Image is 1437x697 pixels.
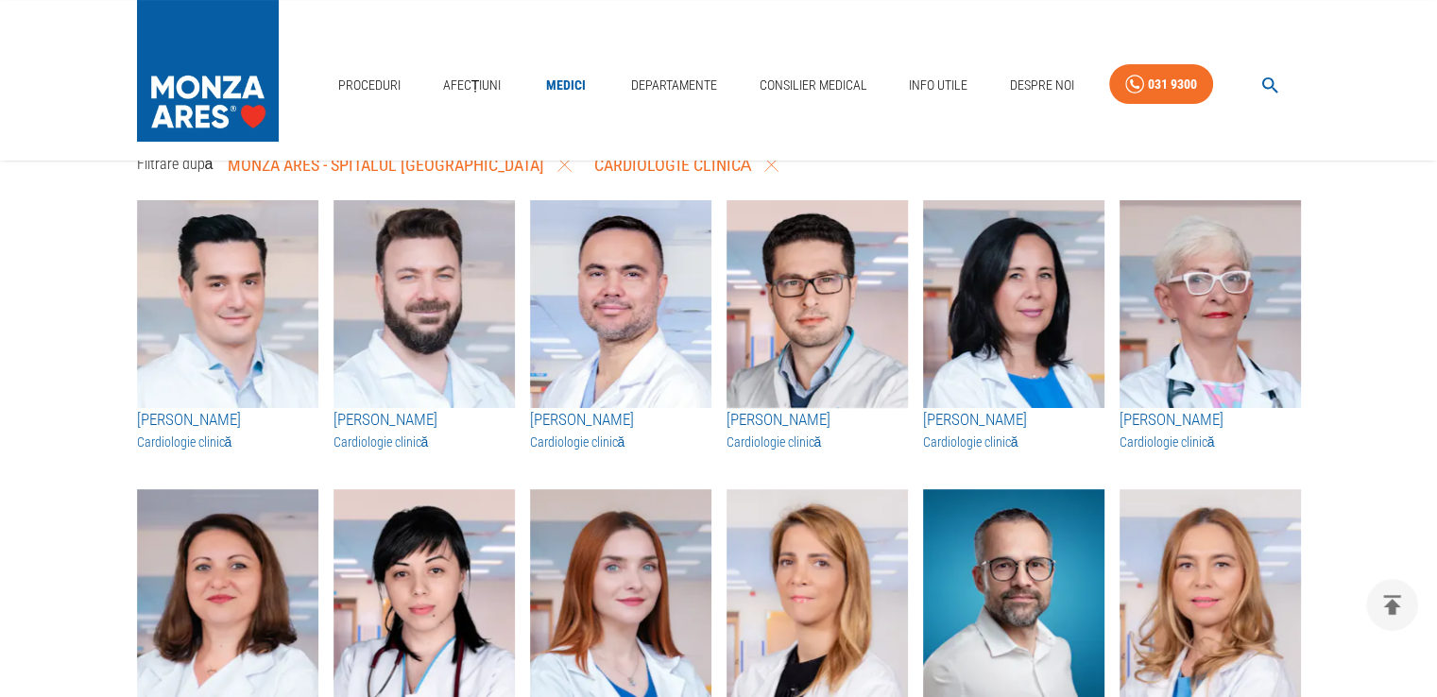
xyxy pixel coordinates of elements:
[624,66,725,105] a: Departamente
[530,408,711,433] h3: [PERSON_NAME]
[137,200,318,408] img: Dr. Nicolae Cârstea
[1109,64,1213,105] a: 031 9300
[1120,408,1301,451] a: [PERSON_NAME]Cardiologie clinică
[1002,66,1082,105] a: Despre Noi
[1366,579,1418,631] button: delete
[751,66,874,105] a: Consilier Medical
[727,408,908,451] a: [PERSON_NAME]Cardiologie clinică
[727,408,908,433] h3: [PERSON_NAME]
[923,408,1104,433] h3: [PERSON_NAME]
[923,433,1104,451] h3: Cardiologie clinică
[1120,408,1301,433] h3: [PERSON_NAME]
[137,153,214,176] p: Filtrare după
[137,489,318,697] img: Dr. Raluca Naidin
[334,408,515,451] a: [PERSON_NAME]Cardiologie clinică
[727,200,908,408] img: Dr. Ionut Stanca
[530,489,711,697] img: Dr. Irina Macovei Dorobanțu
[923,489,1104,697] img: Dr. Oren Iancovici
[334,408,515,433] h3: [PERSON_NAME]
[334,200,515,408] img: Dr. Iulian Călin
[727,489,908,697] img: Dr. Claudia Nica
[220,144,579,186] button: MONZA ARES - Spitalul [GEOGRAPHIC_DATA]
[137,408,318,433] h3: [PERSON_NAME]
[1120,489,1301,697] img: Dr. Oliviana Geavlete
[1148,73,1197,96] div: 031 9300
[530,408,711,451] a: [PERSON_NAME]Cardiologie clinică
[530,200,711,408] img: Dr. Mihai Melnic
[1120,200,1301,408] img: Dr. Mihaela Rugină
[334,433,515,451] h3: Cardiologie clinică
[727,433,908,451] h3: Cardiologie clinică
[331,66,408,105] a: Proceduri
[923,200,1104,408] img: Dr. Alexandra Postu
[530,433,711,451] h3: Cardiologie clinică
[334,489,515,697] img: Dr. Liudmila Zamfir - Frunza
[436,66,509,105] a: Afecțiuni
[137,408,318,451] a: [PERSON_NAME]Cardiologie clinică
[901,66,975,105] a: Info Utile
[137,433,318,451] h3: Cardiologie clinică
[923,408,1104,451] a: [PERSON_NAME]Cardiologie clinică
[536,66,596,105] a: Medici
[1120,433,1301,451] h3: Cardiologie clinică
[587,144,786,186] button: Cardiologie clinică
